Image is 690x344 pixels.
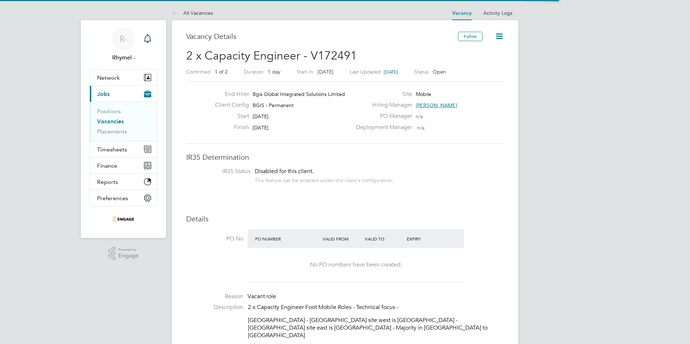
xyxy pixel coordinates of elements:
a: Powered byEngage [108,247,139,260]
div: No PO numbers have been created. [255,261,457,269]
span: [DATE] [384,69,398,75]
span: R- [119,34,128,44]
label: Last Updated [350,69,381,75]
span: Engage [118,253,139,259]
a: Vacancy [452,10,472,16]
label: Status [414,69,428,75]
span: Bgis Global Integrated Solutions Limited [253,91,345,97]
span: Mobile [416,91,431,97]
button: Finance [90,158,157,173]
label: Reason [186,293,243,300]
div: Jobs [90,102,157,141]
span: n/a [416,113,423,120]
label: IR35 Status [193,168,250,175]
span: Timesheets [97,146,127,153]
label: End Hirer [209,91,249,98]
span: 2 x Capacity Engineer - V172491 [186,49,357,63]
label: Confirmed [186,69,210,75]
div: PO Number [253,232,321,245]
div: Expiry [405,232,447,245]
label: Finish [209,124,249,131]
label: Description [186,304,243,311]
span: Finance [97,162,117,169]
div: Valid To [363,232,405,245]
span: Network [97,74,120,81]
span: 1 day [268,69,280,75]
span: Open [433,69,446,75]
button: Follow [458,32,482,41]
h3: IR35 Determination [186,153,504,162]
a: Activity Logs [483,10,512,16]
span: [DATE] [318,69,333,75]
label: Start [209,113,249,120]
a: Placements [97,128,127,135]
span: Jobs [97,91,110,97]
span: Disabled for this client. [255,168,314,175]
label: Start In [297,69,313,75]
a: Go to home page [89,213,157,225]
span: [PERSON_NAME] [416,102,457,109]
span: 1 of 2 [215,69,228,75]
label: PO No [186,235,243,243]
label: Deployment Manager [351,124,412,131]
span: BGIS - Permanent [253,102,294,109]
span: [DATE] [253,124,268,131]
label: Site [351,91,412,98]
a: R-Rhymel - [89,27,157,62]
button: Reports [90,174,157,190]
nav: Main navigation [81,20,166,238]
span: Powered by [118,247,139,253]
span: [DATE] [253,113,268,120]
a: Vacancies [97,118,124,125]
span: Reports [97,178,118,185]
a: Positions [97,108,121,115]
label: Client Config [209,101,249,109]
p: 2 x Capacity Engineer Foot Mobile Roles - Technical focus - [248,304,504,311]
label: Hiring Manager [351,101,412,109]
span: n/a [417,124,424,131]
a: All Vacancies [172,10,213,16]
label: PO Manager [351,113,412,120]
button: Timesheets [90,141,157,157]
button: Jobs [90,86,157,102]
span: Rhymel - [89,53,157,62]
span: Preferences [97,195,128,202]
h3: Vacancy Details [186,32,458,41]
button: Preferences [90,190,157,206]
span: Vacant role [248,293,276,300]
div: Valid From [321,232,363,245]
button: Network [90,70,157,85]
div: This feature can be enabled under this client's configuration. [255,175,393,184]
p: [GEOGRAPHIC_DATA] - [GEOGRAPHIC_DATA] site west is [GEOGRAPHIC_DATA] - [GEOGRAPHIC_DATA] site eas... [248,317,504,339]
img: thrivesw-logo-retina.png [113,213,134,225]
label: Duration [244,69,263,75]
h3: Details [186,214,504,224]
